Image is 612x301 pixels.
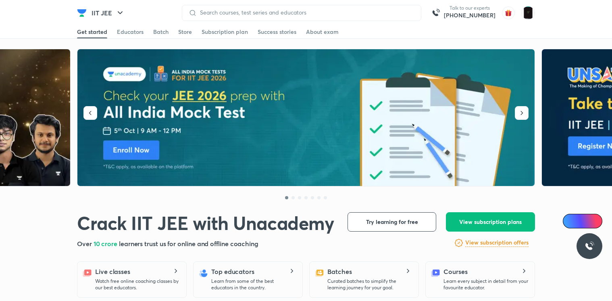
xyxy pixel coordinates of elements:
[77,239,94,248] span: Over
[178,25,192,38] a: Store
[197,9,414,16] input: Search courses, test series and educators
[576,218,597,224] span: Ai Doubts
[258,28,296,36] div: Success stories
[117,28,144,36] div: Educators
[95,278,180,291] p: Watch free online coaching classes by our best educators.
[327,278,412,291] p: Curated batches to simplify the learning journey for your goal.
[306,25,339,38] a: About exam
[77,212,334,234] h1: Crack IIT JEE with Unacademy
[306,28,339,36] div: About exam
[459,218,522,226] span: View subscription plans
[327,267,352,276] h5: Batches
[568,218,574,224] img: Icon
[178,28,192,36] div: Store
[202,28,248,36] div: Subscription plan
[446,212,535,232] button: View subscription plans
[443,267,467,276] h5: Courses
[117,25,144,38] a: Educators
[153,28,169,36] div: Batch
[94,239,119,248] span: 10 crore
[211,278,296,291] p: Learn from some of the best educators in the country.
[444,5,495,11] p: Talk to our experts
[443,278,528,291] p: Learn every subject in detail from your favourite educator.
[444,11,495,19] a: [PHONE_NUMBER]
[77,28,107,36] div: Get started
[563,214,602,228] a: Ai Doubts
[366,218,418,226] span: Try learning for free
[77,8,87,18] img: Company Logo
[348,212,436,232] button: Try learning for free
[521,6,535,20] img: Anurag Agarwal
[428,5,444,21] img: call-us
[465,238,529,248] a: View subscription offers
[202,25,248,38] a: Subscription plan
[95,267,130,276] h5: Live classes
[153,25,169,38] a: Batch
[585,241,594,251] img: ttu
[77,25,107,38] a: Get started
[502,6,515,19] img: avatar
[258,25,296,38] a: Success stories
[87,5,130,21] button: IIT JEE
[211,267,254,276] h5: Top educators
[119,239,258,248] span: learners trust us for online and offline coaching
